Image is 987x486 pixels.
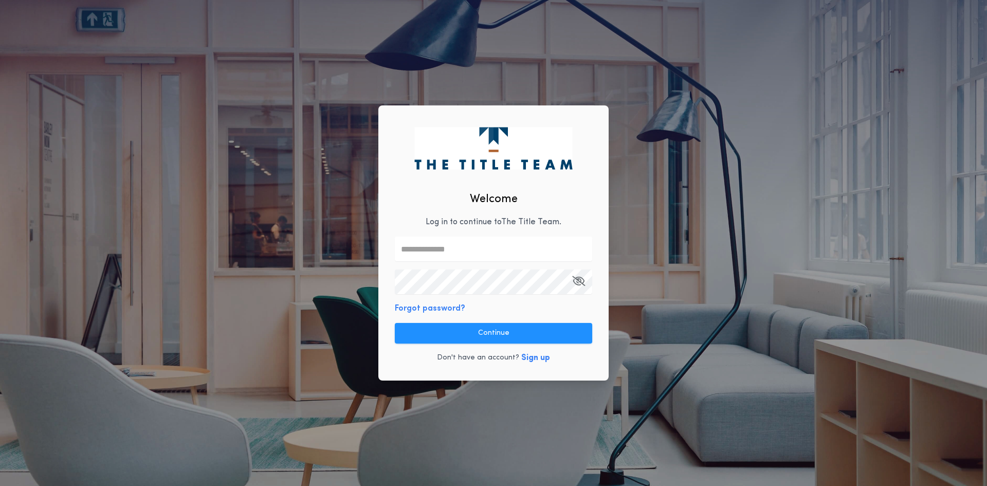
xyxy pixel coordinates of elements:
button: Continue [395,323,592,344]
p: Log in to continue to The Title Team . [426,216,561,228]
img: logo [414,127,572,169]
p: Don't have an account? [437,353,519,363]
button: Sign up [521,352,550,364]
h2: Welcome [470,191,518,208]
button: Forgot password? [395,302,465,315]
